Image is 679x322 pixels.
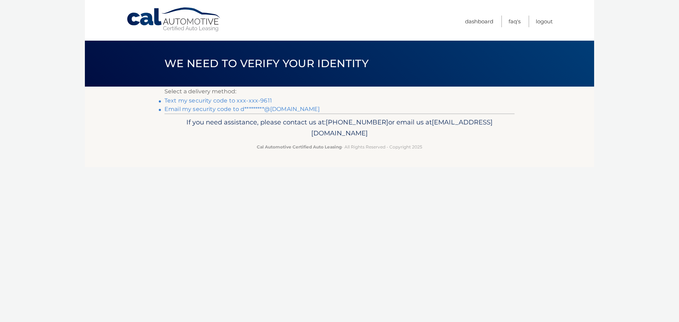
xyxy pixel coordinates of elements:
p: - All Rights Reserved - Copyright 2025 [169,143,510,151]
a: Cal Automotive [126,7,222,32]
a: Email my security code to d*********@[DOMAIN_NAME] [164,106,320,112]
span: [PHONE_NUMBER] [326,118,388,126]
p: Select a delivery method: [164,87,515,96]
a: Logout [536,16,553,27]
a: Dashboard [465,16,493,27]
a: Text my security code to xxx-xxx-9611 [164,97,272,104]
a: FAQ's [509,16,521,27]
span: We need to verify your identity [164,57,368,70]
p: If you need assistance, please contact us at: or email us at [169,117,510,139]
strong: Cal Automotive Certified Auto Leasing [257,144,342,150]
